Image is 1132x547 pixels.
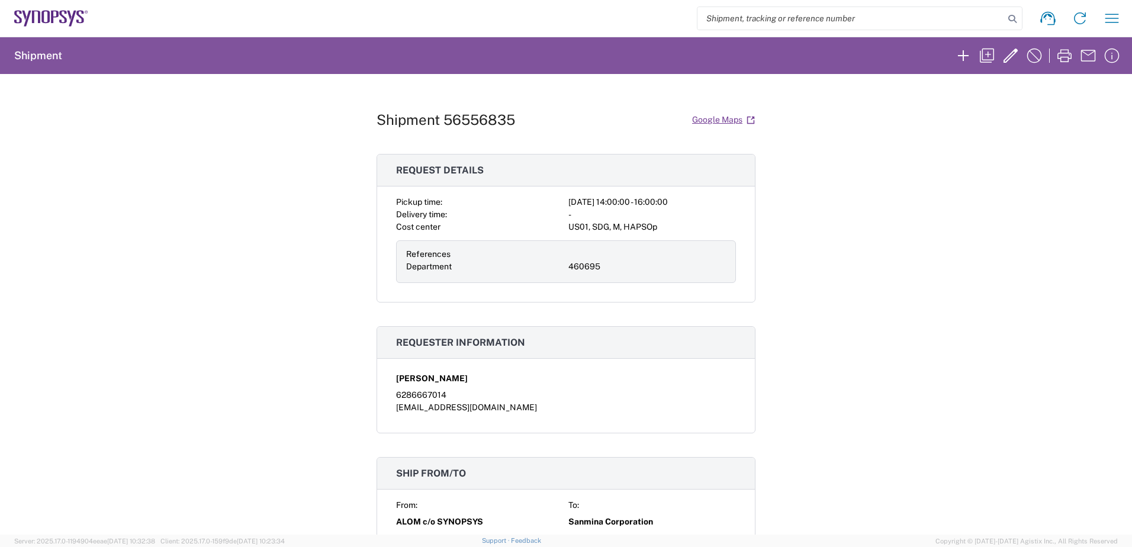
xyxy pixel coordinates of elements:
[377,111,515,128] h1: Shipment 56556835
[697,7,1004,30] input: Shipment, tracking or reference number
[568,516,653,528] span: Sanmina Corporation
[396,210,447,219] span: Delivery time:
[406,249,451,259] span: References
[14,538,155,545] span: Server: 2025.17.0-1194904eeae
[396,337,525,348] span: Requester information
[396,500,417,510] span: From:
[568,260,726,273] div: 460695
[396,197,442,207] span: Pickup time:
[568,221,736,233] div: US01, SDG, M, HAPSOp
[237,538,285,545] span: [DATE] 10:23:34
[692,110,755,130] a: Google Maps
[396,222,440,231] span: Cost center
[568,208,736,221] div: -
[406,260,564,273] div: Department
[160,538,285,545] span: Client: 2025.17.0-159f9de
[511,537,541,544] a: Feedback
[396,401,736,414] div: [EMAIL_ADDRESS][DOMAIN_NAME]
[482,537,512,544] a: Support
[396,165,484,176] span: Request details
[396,516,483,528] span: ALOM c/o SYNOPSYS
[396,468,466,479] span: Ship from/to
[396,372,468,385] span: [PERSON_NAME]
[107,538,155,545] span: [DATE] 10:32:38
[568,196,736,208] div: [DATE] 14:00:00 - 16:00:00
[568,532,736,545] div: 60 E. Plumeria
[396,389,736,401] div: 6286667014
[568,500,579,510] span: To:
[935,536,1118,546] span: Copyright © [DATE]-[DATE] Agistix Inc., All Rights Reserved
[14,49,62,63] h2: Shipment
[396,532,564,545] div: [STREET_ADDRESS]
